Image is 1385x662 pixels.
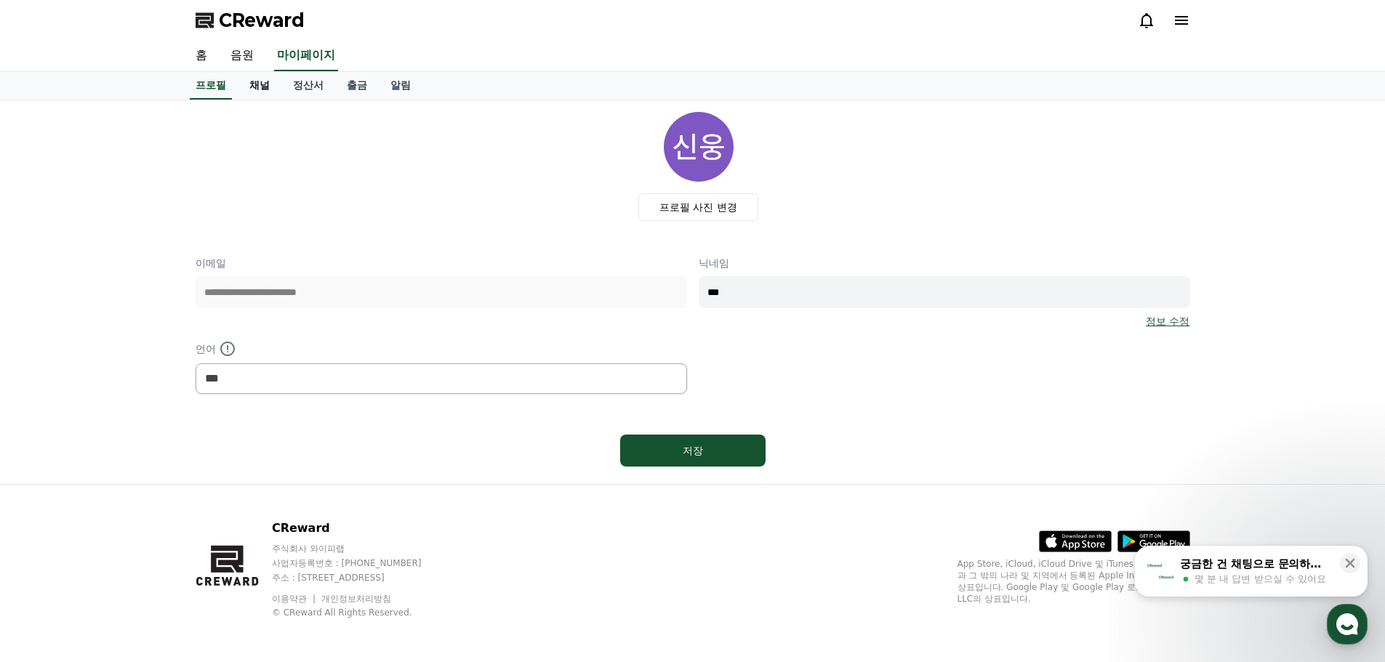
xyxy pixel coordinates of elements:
[4,461,96,497] a: 홈
[638,193,758,221] label: 프로필 사진 변경
[321,594,391,604] a: 개인정보처리방침
[184,41,219,71] a: 홈
[219,9,305,32] span: CReward
[272,594,318,604] a: 이용약관
[699,256,1190,270] p: 닉네임
[238,72,281,100] a: 채널
[649,443,736,458] div: 저장
[1146,314,1189,328] a: 정보 수정
[219,41,265,71] a: 음원
[188,461,279,497] a: 설정
[620,435,766,467] button: 저장
[272,607,449,618] p: © CReward All Rights Reserved.
[225,483,242,494] span: 설정
[664,112,734,182] img: profile_image
[272,572,449,584] p: 주소 : [STREET_ADDRESS]
[272,520,449,537] p: CReward
[196,340,687,358] p: 언어
[272,543,449,554] p: 주식회사 와이피랩
[958,558,1190,605] p: App Store, iCloud, iCloud Drive 및 iTunes Store는 미국과 그 밖의 나라 및 지역에서 등록된 Apple Inc.의 서비스 상표입니다. Goo...
[274,41,338,71] a: 마이페이지
[335,72,379,100] a: 출금
[196,9,305,32] a: CReward
[196,256,687,270] p: 이메일
[379,72,422,100] a: 알림
[96,461,188,497] a: 대화
[133,483,150,495] span: 대화
[190,72,232,100] a: 프로필
[272,557,449,569] p: 사업자등록번호 : [PHONE_NUMBER]
[46,483,55,494] span: 홈
[281,72,335,100] a: 정산서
